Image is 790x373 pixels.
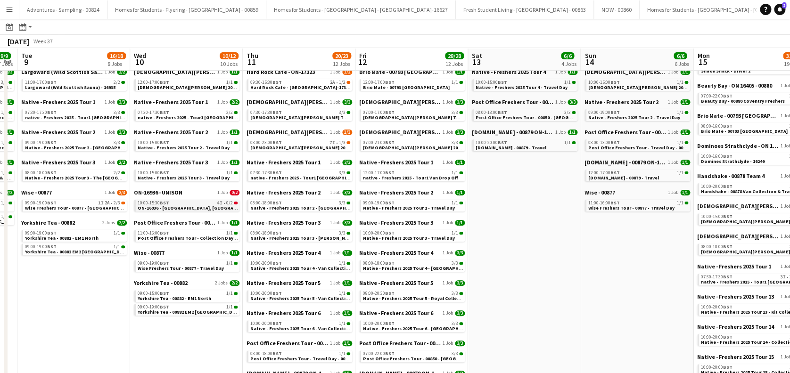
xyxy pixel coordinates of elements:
span: Lady Garden 2025 Tour 2 - 00848 [247,129,328,136]
a: [DEMOGRAPHIC_DATA][PERSON_NAME] 2025 Tour 1 - 008481 Job3/3 [247,98,352,105]
span: 1/1 [226,140,233,145]
a: 10:00-15:00BST1/1Native - Freshers 2025 Tour 3 - Travel Day [138,170,238,180]
span: Shake Shack - Driver 2 [701,68,750,74]
span: 08:00-16:00 [701,124,732,129]
button: NOW - 00860 [594,0,640,19]
span: 3/3 [564,110,571,115]
span: Native - Freshers 2025 Tour 3 - Travel Day [138,175,230,181]
span: Native - Freshers 2025 Tour 2 [584,98,658,105]
span: 1 Job [443,130,453,135]
span: 3/3 [342,99,352,105]
span: 1/1 [452,80,458,85]
a: 2 [774,4,785,15]
span: Brio Mate - 00793 Birmingham [363,84,450,90]
span: 09:00-19:00 [25,140,57,145]
div: Native - Freshers 2025 Tour 21 Job1/110:00-15:00BST1/1Native - Freshers 2025 Tour 2 - Travel Day [134,129,239,159]
span: BST [610,79,620,85]
a: Native - Freshers 2025 Tour 11 Job2/2 [134,98,239,105]
span: BST [47,139,57,146]
span: 10:00-16:00 [701,154,732,159]
a: Post Office Freshers Tour - 008501 Job3/3 [472,98,577,105]
div: Wise - 008771 Job1/111:00-16:00BST1/1Wise Freshers Tour - 00877 - Travel Day [584,189,690,213]
div: • [250,140,350,145]
a: 08:00-13:00BST1/1Post Office Freshers Tour - Travel Day - 00850 [588,139,688,150]
div: Native - Freshers 2025 Tour 31 Job1/110:00-15:00BST1/1Native - Freshers 2025 Tour 3 - Travel Day [134,159,239,189]
span: 1 Job [668,130,678,135]
span: BST [160,79,169,85]
div: Post Office Freshers Tour - 008501 Job1/108:00-13:00BST1/1Post Office Freshers Tour - Travel Day ... [584,129,690,159]
a: 12:00-17:00BST1/1[DEMOGRAPHIC_DATA][PERSON_NAME] 2025 Tour 2 - 00848 - Travel Day [138,79,238,90]
span: Native - Freshers 2025 Tour 1 [134,98,208,105]
span: 1/1 [452,170,458,175]
div: Native - Freshers 2025 Tour 11 Job3/307:30-17:30BST3/3native - Freshers 2025 - Tour1 [GEOGRAPHIC_... [247,159,352,189]
a: 07:00-17:00BST3/3[DEMOGRAPHIC_DATA][PERSON_NAME] Tour 1 - 00848 - [GEOGRAPHIC_DATA] [363,109,463,120]
a: [DOMAIN_NAME] - 00879 ON-162111 Job1/1 [584,159,690,166]
span: Lady Garden 2025 Tour 2 - 00848 - Travel Day [138,84,296,90]
span: Beauty Bay - 00880 Coventry Freshers [701,98,785,104]
a: Wise - 008771 Job1/1 [584,189,690,196]
span: 10:00-15:00 [588,80,620,85]
span: 1 Job [555,99,566,105]
a: 10:00-15:00BST1/1Native - Freshers 2025 Tour 4 - Travel Day [476,79,576,90]
span: 10:00-15:00 [138,170,169,175]
a: Brio Mate - 00793 [GEOGRAPHIC_DATA]1 Job1/1 [359,68,465,75]
span: 1/1 [680,160,690,165]
a: Native - Freshers 2025 Tour 21 Job3/3 [247,189,352,196]
span: ON-16936 - UNISON [134,189,182,196]
a: Hard Rock Cafe - ON-173231 Job1/2 [247,68,352,75]
span: 10:00-20:00 [476,140,507,145]
span: 08:00-18:00 [25,170,57,175]
span: 1/1 [455,160,465,165]
div: Native - Freshers 2025 Tour 41 Job1/110:00-15:00BST1/1Native - Freshers 2025 Tour 4 - Travel Day [472,68,577,98]
span: 1 Job [443,160,453,165]
span: Native - Freshers 2025 Tour 2 - University of St Andrews [25,145,178,151]
a: 08:00-18:00BST3/3Post Office Freshers Tour - 00850 - [GEOGRAPHIC_DATA] [476,109,576,120]
span: 2A [330,80,335,85]
span: 1 Job [443,69,453,75]
a: Native - Freshers 2025 Tour 11 Job3/3 [21,98,127,105]
span: Lady Garden 2025 Tour 2 - 00848 - Robert Gordon University [250,145,469,151]
span: 2/2 [114,170,120,175]
span: BST [498,109,507,115]
span: 1 Job [105,190,115,195]
a: [DEMOGRAPHIC_DATA][PERSON_NAME] 2025 Tour 2 - 008481 Job1/3 [247,129,352,136]
span: Native - Freshers 2025 Tour 1 [21,98,95,105]
span: 1/1 [455,69,465,75]
span: Native - Freshers 2025 Tour 3 [21,159,95,166]
span: Native - Freshers 2025 Tour 4 - Travel Day [476,84,568,90]
span: 2/2 [117,69,127,75]
span: BST [723,153,732,159]
span: BST [385,109,395,115]
span: 1/1 [680,130,690,135]
span: 3/3 [342,160,352,165]
span: 3/3 [1,80,8,85]
span: BST [498,139,507,146]
span: 1 Job [217,99,228,105]
span: Native - Freshers 2025 Tour 4 [472,68,546,75]
a: Native - Freshers 2025 Tour 31 Job2/2 [21,159,127,166]
span: BST [498,79,507,85]
span: 1/1 [226,170,233,175]
span: 1/1 [680,69,690,75]
span: BST [47,109,57,115]
button: Adventuros - Sampling - 00824 [19,0,107,19]
a: Wise - 008771 Job2/3 [21,189,127,196]
a: 07:30-17:30BST3/3[DEMOGRAPHIC_DATA][PERSON_NAME] Tour 1 - 00848 - [GEOGRAPHIC_DATA][PERSON_NAME] [250,109,350,120]
span: BST [723,93,732,99]
span: Native - Freshers 2025 Tour 2 - Travel Day [138,145,230,151]
span: 09:00-19:00 [588,110,620,115]
a: 08:00-18:00BST2/2Native - Freshers 2025 Tour 3 - The [GEOGRAPHIC_DATA] [25,170,125,180]
span: 3/3 [455,99,465,105]
span: 07:30-17:30 [138,110,169,115]
a: 09:00-19:00BST3/3Native - Freshers 2025 Tour 2 - [GEOGRAPHIC_DATA][PERSON_NAME] [25,139,125,150]
span: 2 [782,2,786,8]
span: Dominoes Strathclyde - ON 16249 [697,142,779,149]
span: Native - Freshers 2025 Tour 2 - Travel Day [588,114,680,121]
div: Native - Freshers 2025 Tour 11 Job1/112:00-17:00BST1/1native - Freshers 2025 - Tour1 Van Drop Off [359,159,465,189]
span: 3/3 [568,99,577,105]
span: 2/2 [117,160,127,165]
span: 07:00-17:00 [363,110,395,115]
span: Hard Rock Cafe - ON-17323 Edinburgh [250,84,399,90]
span: Lady Garden 2025 Tour 2 - 00848 [584,68,666,75]
span: Hard Rock Cafe - ON-17323 [247,68,315,75]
